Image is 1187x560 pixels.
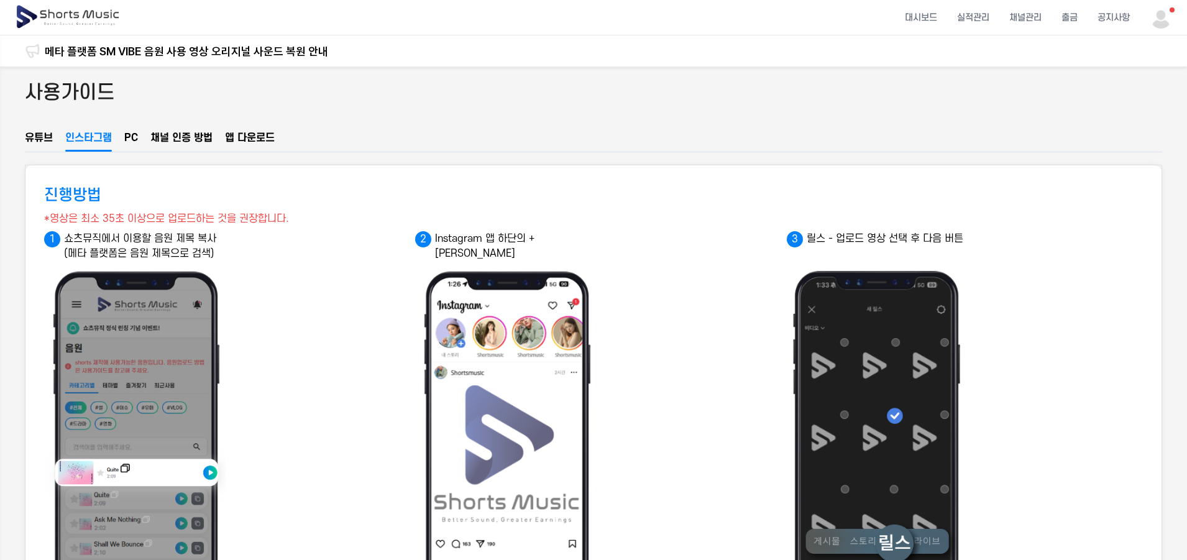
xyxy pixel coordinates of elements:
[1052,1,1088,34] a: 출금
[999,1,1052,34] a: 채널관리
[947,1,999,34] a: 실적관리
[25,79,115,107] h2: 사용가이드
[44,184,101,206] h3: 진행방법
[1088,1,1140,34] a: 공지사항
[25,44,40,58] img: 알림 아이콘
[787,231,973,246] p: 릴스 - 업로드 영상 선택 후 다음 버튼
[124,131,138,152] button: PC
[44,211,289,226] div: *영상은 최소 35초 이상으로 업로드하는 것을 권장합니다.
[895,1,947,34] a: 대시보드
[1150,6,1172,29] img: 사용자 이미지
[225,131,275,152] button: 앱 다운로드
[45,43,328,60] a: 메타 플랫폼 SM VIBE 음원 사용 영상 오리지널 사운드 복원 안내
[65,131,112,152] button: 인스타그램
[150,131,213,152] button: 채널 인증 방법
[415,231,602,261] p: Instagram 앱 하단의 + [PERSON_NAME]
[44,231,231,261] p: 쇼츠뮤직에서 이용할 음원 제목 복사 (메타 플랫폼은 음원 제목으로 검색)
[25,131,53,152] button: 유튜브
